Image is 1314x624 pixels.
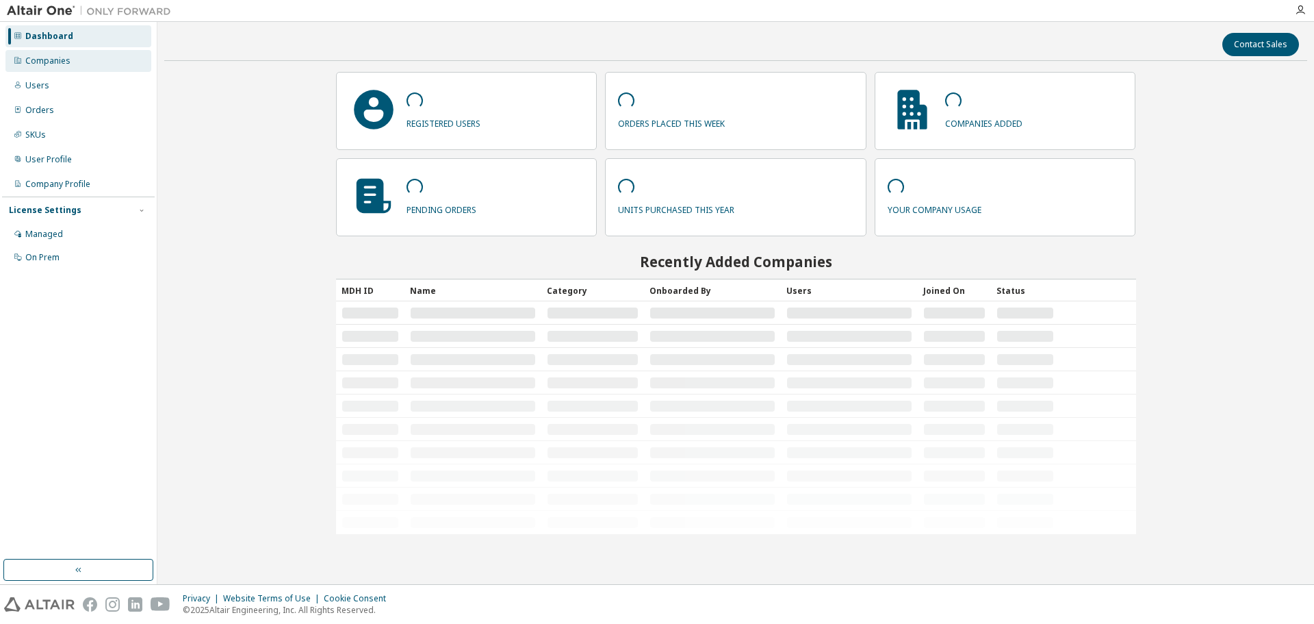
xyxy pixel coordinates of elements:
[618,200,734,216] p: units purchased this year
[336,253,1136,271] h2: Recently Added Companies
[128,597,142,612] img: linkedin.svg
[923,279,985,301] div: Joined On
[25,129,46,140] div: SKUs
[25,31,73,42] div: Dashboard
[25,154,72,165] div: User Profile
[996,279,1054,301] div: Status
[223,593,324,604] div: Website Terms of Use
[25,229,63,240] div: Managed
[547,279,639,301] div: Category
[407,200,476,216] p: pending orders
[25,252,60,263] div: On Prem
[407,114,480,129] p: registered users
[25,105,54,116] div: Orders
[7,4,178,18] img: Altair One
[324,593,394,604] div: Cookie Consent
[4,597,75,612] img: altair_logo.svg
[618,114,725,129] p: orders placed this week
[945,114,1022,129] p: companies added
[25,80,49,91] div: Users
[25,179,90,190] div: Company Profile
[342,279,399,301] div: MDH ID
[649,279,775,301] div: Onboarded By
[25,55,70,66] div: Companies
[1222,33,1299,56] button: Contact Sales
[9,205,81,216] div: License Settings
[183,593,223,604] div: Privacy
[786,279,912,301] div: Users
[105,597,120,612] img: instagram.svg
[183,604,394,616] p: © 2025 Altair Engineering, Inc. All Rights Reserved.
[410,279,536,301] div: Name
[151,597,170,612] img: youtube.svg
[888,200,981,216] p: your company usage
[83,597,97,612] img: facebook.svg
